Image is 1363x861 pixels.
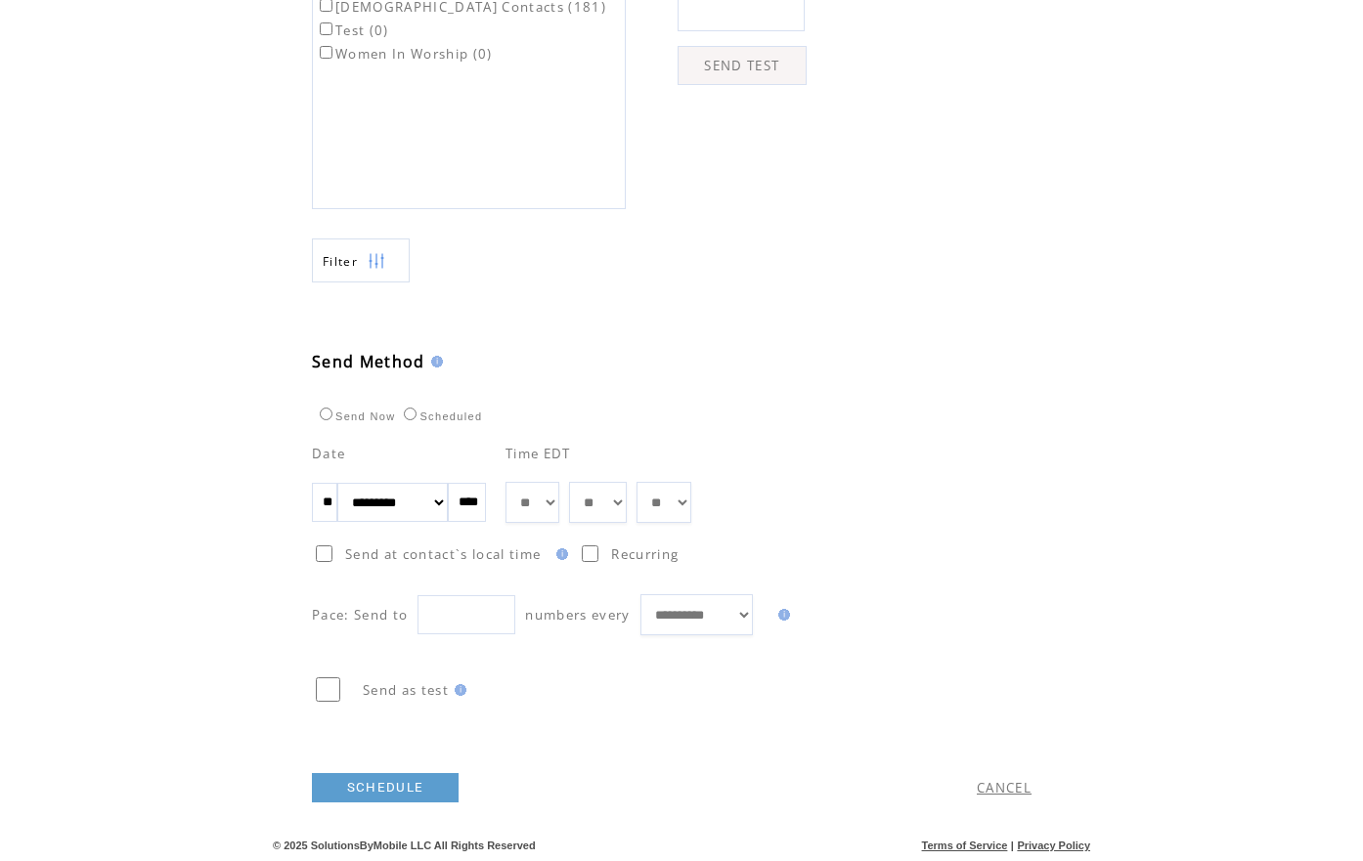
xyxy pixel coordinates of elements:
[273,839,536,851] span: © 2025 SolutionsByMobile LLC All Rights Reserved
[320,46,332,59] input: Women In Worship (0)
[506,445,571,462] span: Time EDT
[678,46,807,85] a: SEND TEST
[312,351,425,372] span: Send Method
[320,22,332,35] input: Test (0)
[316,45,493,63] label: Women In Worship (0)
[772,609,790,621] img: help.gif
[399,410,482,422] label: Scheduled
[449,684,466,696] img: help.gif
[312,238,410,282] a: Filter
[368,239,385,283] img: filters.png
[922,839,1008,851] a: Terms of Service
[1017,839,1090,851] a: Privacy Policy
[1011,839,1014,851] span: |
[312,773,459,802] a: SCHEDULE
[312,445,345,462] span: Date
[404,408,417,420] input: Scheduled
[323,253,358,270] span: Show filters
[525,606,630,624] span: numbers every
[550,548,568,560] img: help.gif
[315,410,395,422] label: Send Now
[611,545,679,563] span: Recurring
[977,779,1032,796] a: CANCEL
[316,22,389,39] label: Test (0)
[320,408,332,420] input: Send Now
[312,606,408,624] span: Pace: Send to
[345,545,541,563] span: Send at contact`s local time
[425,356,443,367] img: help.gif
[363,681,449,699] span: Send as test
